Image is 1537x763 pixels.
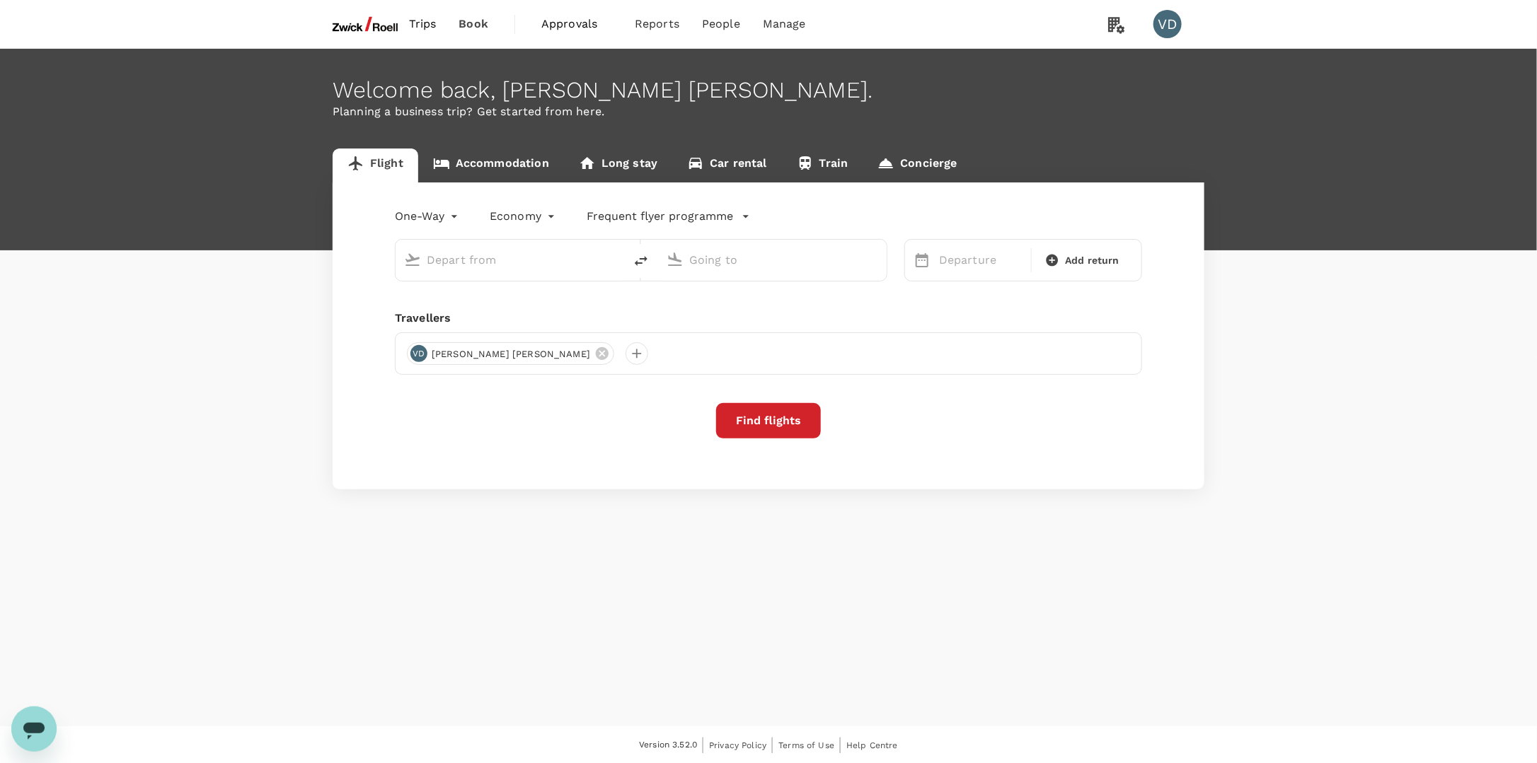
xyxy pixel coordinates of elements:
a: Accommodation [418,148,564,182]
div: VD [410,345,427,362]
span: Approvals [541,16,612,33]
a: Train [782,148,863,182]
div: Travellers [395,310,1142,327]
span: Trips [409,16,437,33]
a: Help Centre [846,738,898,753]
span: Version 3.52.0 [639,738,697,752]
a: Privacy Policy [709,738,766,753]
span: Privacy Policy [709,740,766,750]
div: Economy [490,205,558,228]
div: VD[PERSON_NAME] [PERSON_NAME] [407,342,614,365]
span: Book [459,16,488,33]
a: Concierge [863,148,972,182]
div: VD [1153,10,1182,38]
div: One-Way [395,205,461,228]
span: [PERSON_NAME] [PERSON_NAME] [423,347,599,361]
p: Departure [939,252,1023,269]
iframe: Schaltfläche zum Öffnen des Messaging-Fensters [11,706,57,752]
input: Going to [689,249,857,271]
p: Planning a business trip? Get started from here. [333,103,1204,120]
span: Manage [763,16,806,33]
img: ZwickRoell Pte. Ltd. [333,8,398,40]
span: Add return [1065,253,1119,268]
div: Welcome back , [PERSON_NAME] [PERSON_NAME] . [333,77,1204,103]
button: delete [624,244,658,278]
button: Open [614,258,617,261]
button: Find flights [716,403,821,438]
button: Frequent flyer programme [587,208,750,225]
input: Depart from [427,249,594,271]
span: Reports [635,16,679,33]
a: Flight [333,148,418,182]
span: Help Centre [846,740,898,750]
span: Terms of Use [778,740,834,750]
a: Terms of Use [778,738,834,753]
button: Open [877,258,880,261]
a: Long stay [564,148,672,182]
span: People [702,16,740,33]
p: Frequent flyer programme [587,208,733,225]
a: Car rental [672,148,782,182]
